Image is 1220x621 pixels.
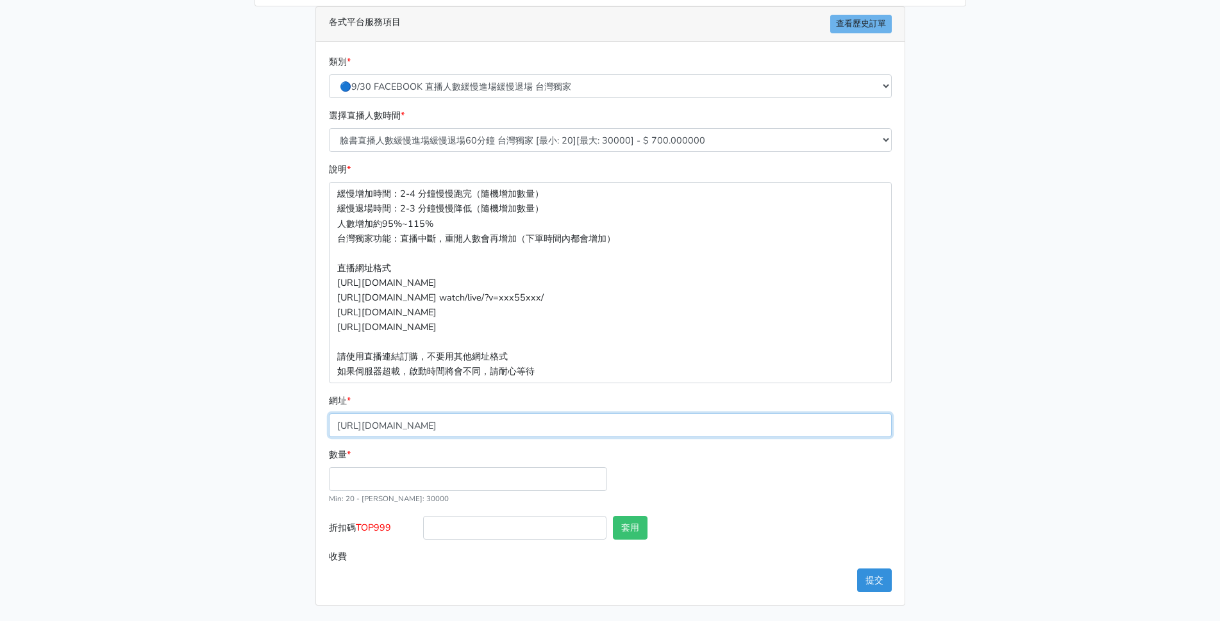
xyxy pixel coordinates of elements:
label: 類別 [329,54,351,69]
label: 收費 [326,545,421,568]
button: 提交 [857,568,892,592]
span: TOP999 [356,521,391,534]
p: 緩慢增加時間：2-4 分鐘慢慢跑完（隨機增加數量） 緩慢退場時間：2-3 分鐘慢慢降低（隨機增加數量） 人數增加約95%~115% 台灣獨家功能：直播中斷，重開人數會再增加（下單時間內都會增加）... [329,182,892,383]
small: Min: 20 - [PERSON_NAME]: 30000 [329,493,449,504]
a: 查看歷史訂單 [830,15,892,33]
label: 數量 [329,447,351,462]
label: 折扣碼 [326,516,421,545]
label: 網址 [329,393,351,408]
button: 套用 [613,516,648,540]
label: 說明 [329,162,351,177]
div: 各式平台服務項目 [316,7,905,42]
input: 這邊填入網址 [329,413,892,437]
label: 選擇直播人數時間 [329,108,405,123]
